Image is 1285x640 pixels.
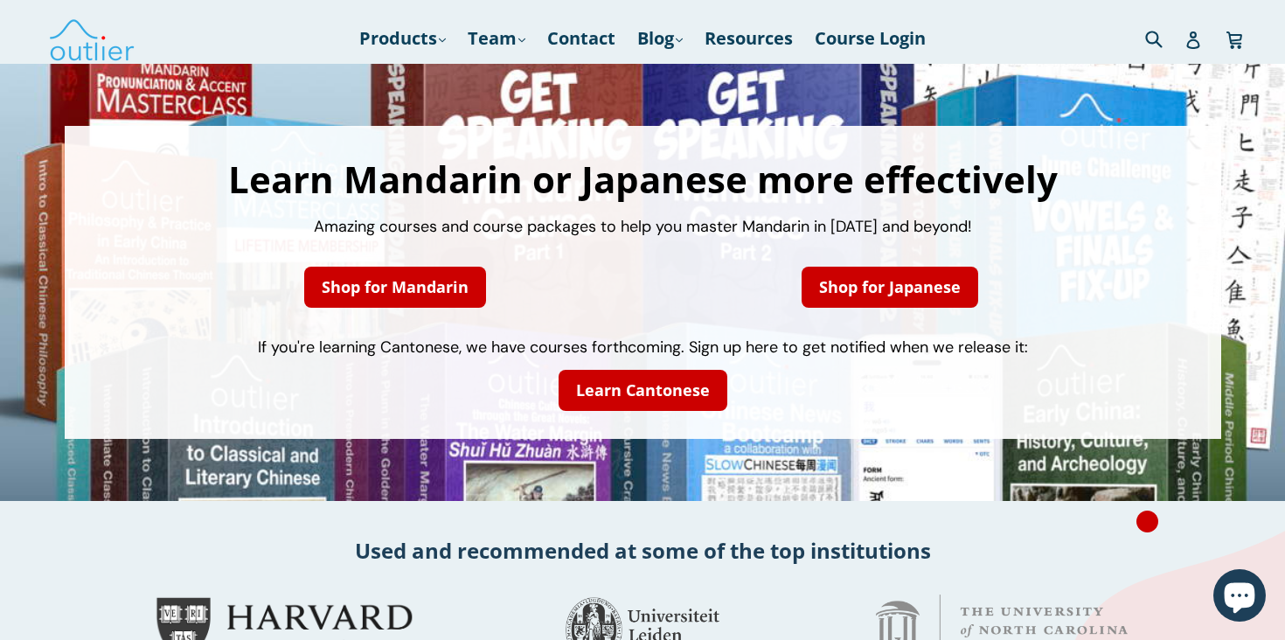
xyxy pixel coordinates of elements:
input: Search [1141,20,1189,56]
a: Team [459,23,534,54]
a: Course Login [806,23,934,54]
h1: Learn Mandarin or Japanese more effectively [82,161,1204,198]
a: Shop for Mandarin [304,267,486,308]
a: Resources [696,23,802,54]
a: Learn Cantonese [559,370,727,411]
span: Amazing courses and course packages to help you master Mandarin in [DATE] and beyond! [314,216,972,237]
a: Shop for Japanese [802,267,978,308]
inbox-online-store-chat: Shopify online store chat [1208,569,1271,626]
a: Products [351,23,455,54]
a: Blog [629,23,691,54]
a: Contact [538,23,624,54]
img: Outlier Linguistics [48,13,135,64]
span: If you're learning Cantonese, we have courses forthcoming. Sign up here to get notified when we r... [258,337,1028,358]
